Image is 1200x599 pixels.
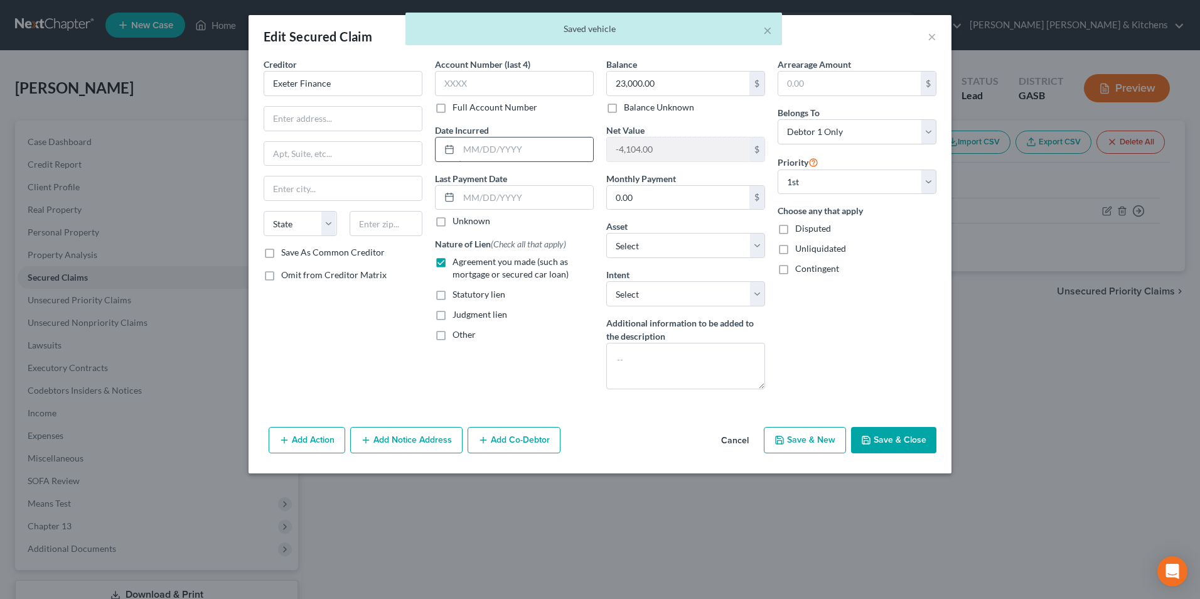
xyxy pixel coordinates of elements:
[453,309,507,320] span: Judgment lien
[749,72,764,95] div: $
[435,124,489,137] label: Date Incurred
[851,427,936,453] button: Save & Close
[453,215,490,227] label: Unknown
[269,427,345,453] button: Add Action
[453,289,505,299] span: Statutory lien
[435,172,507,185] label: Last Payment Date
[711,428,759,453] button: Cancel
[778,154,818,170] label: Priority
[435,71,594,96] input: XXXX
[606,58,637,71] label: Balance
[264,59,297,70] span: Creditor
[264,142,422,166] input: Apt, Suite, etc...
[264,71,422,96] input: Search creditor by name...
[607,138,749,161] input: 0.00
[453,329,476,340] span: Other
[763,23,772,38] button: ×
[606,316,765,343] label: Additional information to be added to the description
[607,72,749,95] input: 0.00
[281,246,385,259] label: Save As Common Creditor
[350,211,423,236] input: Enter zip...
[778,107,820,118] span: Belongs To
[778,58,851,71] label: Arrearage Amount
[764,427,846,453] button: Save & New
[435,237,566,251] label: Nature of Lien
[749,186,764,210] div: $
[350,427,463,453] button: Add Notice Address
[606,221,628,232] span: Asset
[921,72,936,95] div: $
[468,427,560,453] button: Add Co-Debtor
[281,269,387,280] span: Omit from Creditor Matrix
[459,186,593,210] input: MM/DD/YYYY
[606,172,676,185] label: Monthly Payment
[795,243,846,254] span: Unliquidated
[606,124,645,137] label: Net Value
[435,58,530,71] label: Account Number (last 4)
[264,176,422,200] input: Enter city...
[453,101,537,114] label: Full Account Number
[453,256,569,279] span: Agreement you made (such as mortgage or secured car loan)
[778,204,936,217] label: Choose any that apply
[491,239,566,249] span: (Check all that apply)
[1157,556,1187,586] div: Open Intercom Messenger
[795,263,839,274] span: Contingent
[606,268,629,281] label: Intent
[607,186,749,210] input: 0.00
[795,223,831,234] span: Disputed
[624,101,694,114] label: Balance Unknown
[459,138,593,161] input: MM/DD/YYYY
[778,72,921,95] input: 0.00
[749,138,764,161] div: $
[264,107,422,131] input: Enter address...
[415,23,772,35] div: Saved vehicle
